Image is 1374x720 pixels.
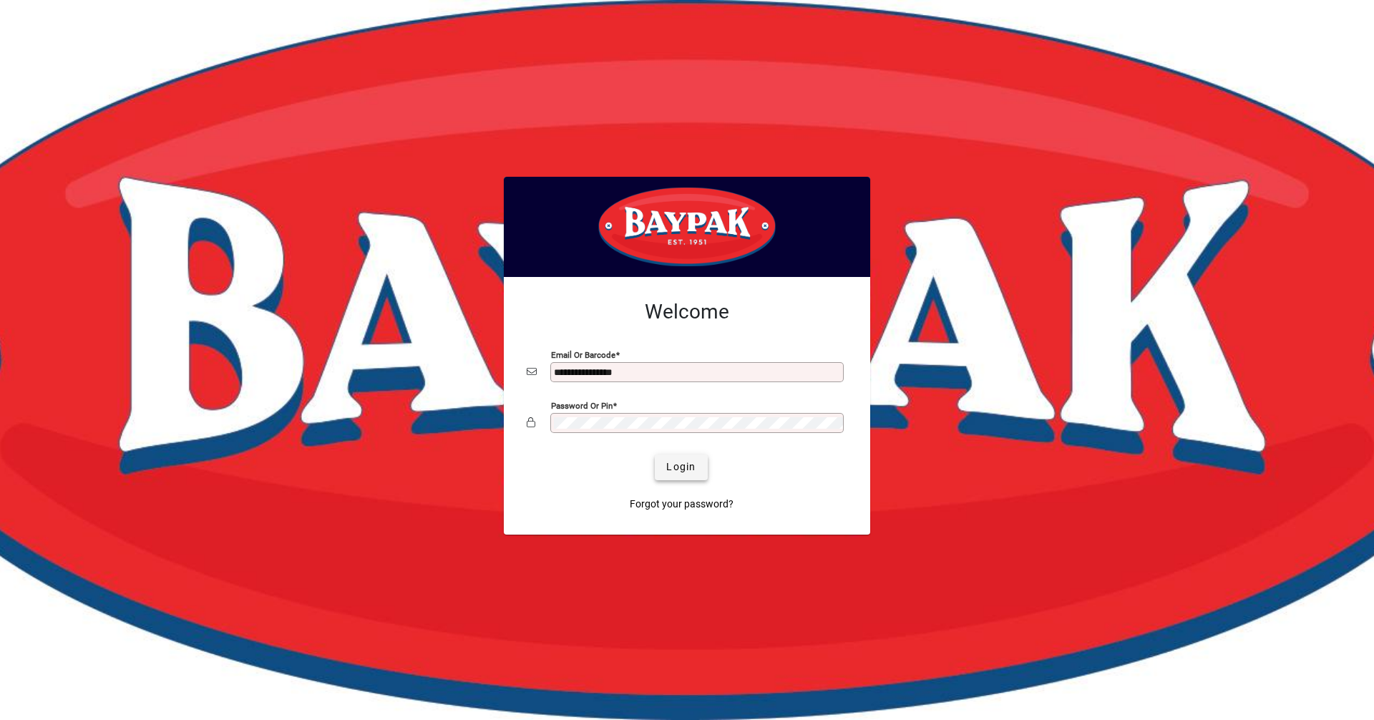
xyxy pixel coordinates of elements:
[666,459,696,475] span: Login
[551,400,613,410] mat-label: Password or Pin
[551,349,615,359] mat-label: Email or Barcode
[624,492,739,517] a: Forgot your password?
[527,300,847,324] h2: Welcome
[655,454,707,480] button: Login
[630,497,734,512] span: Forgot your password?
